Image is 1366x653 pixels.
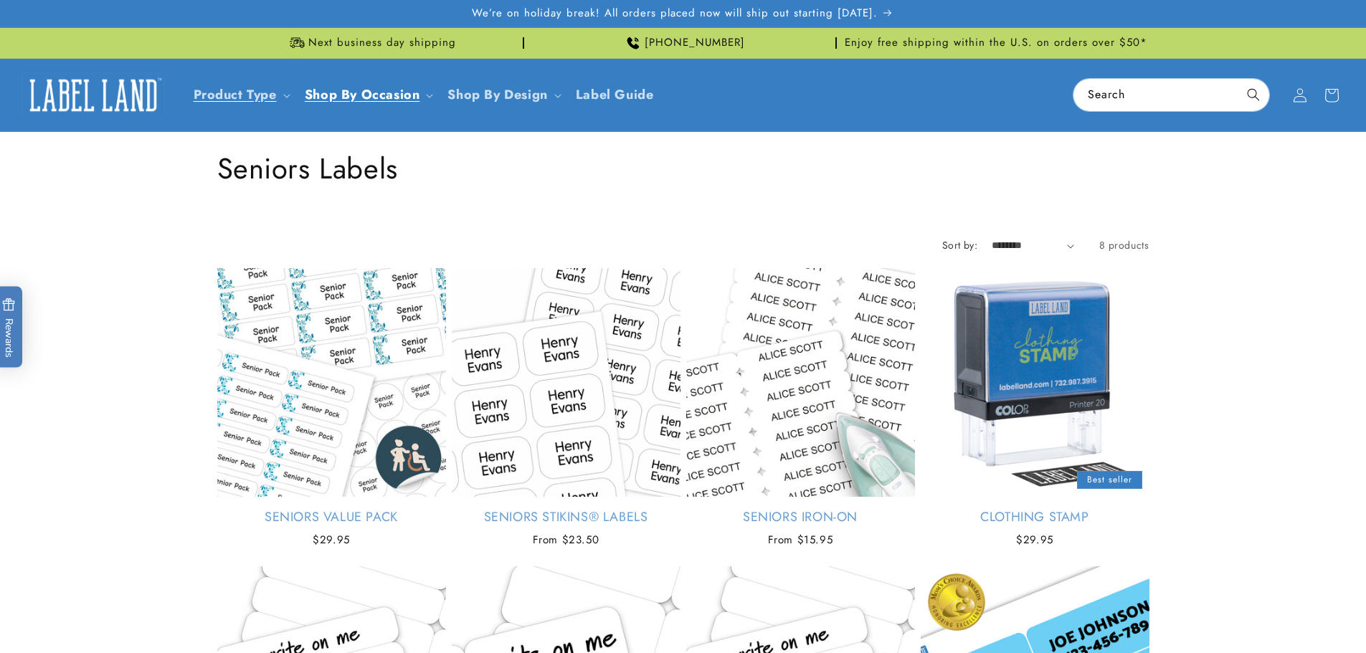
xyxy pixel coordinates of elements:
[447,85,547,104] a: Shop By Design
[296,78,440,112] summary: Shop By Occasion
[686,509,915,525] a: Seniors Iron-On
[217,28,524,58] div: Announcement
[308,36,456,50] span: Next business day shipping
[185,78,296,112] summary: Product Type
[845,36,1147,50] span: Enjoy free shipping within the U.S. on orders over $50*
[1238,79,1269,110] button: Search
[645,36,745,50] span: [PHONE_NUMBER]
[576,87,654,103] span: Label Guide
[530,28,837,58] div: Announcement
[452,509,680,525] a: Seniors Stikins® Labels
[921,509,1149,525] a: Clothing Stamp
[217,150,1149,187] h1: Seniors Labels
[1099,238,1149,252] span: 8 products
[22,73,165,118] img: Label Land
[843,28,1149,58] div: Announcement
[305,87,420,103] span: Shop By Occasion
[567,78,663,112] a: Label Guide
[194,85,277,104] a: Product Type
[16,67,171,123] a: Label Land
[2,297,16,357] span: Rewards
[439,78,566,112] summary: Shop By Design
[217,509,446,525] a: Seniors Value Pack
[942,238,977,252] label: Sort by:
[472,6,878,21] span: We’re on holiday break! All orders placed now will ship out starting [DATE].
